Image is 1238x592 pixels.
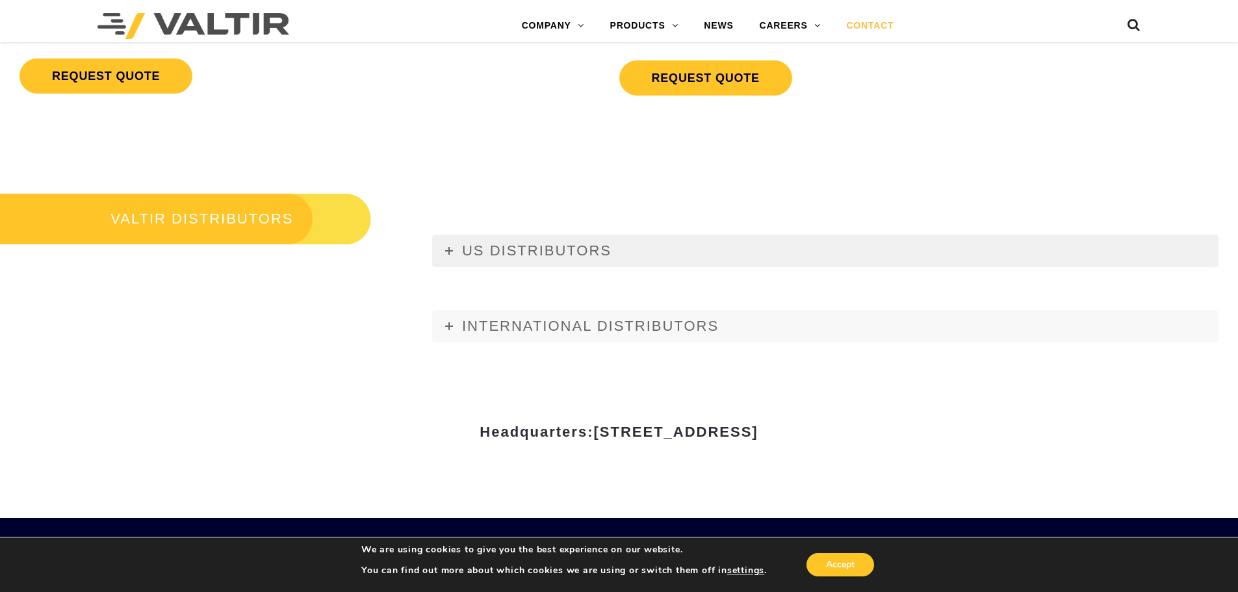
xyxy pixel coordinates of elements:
img: Valtir [97,13,289,39]
p: You can find out more about which cookies we are using or switch them off in . [361,565,767,576]
span: [STREET_ADDRESS] [593,424,758,440]
a: INTERNATIONAL DISTRIBUTORS [432,310,1219,342]
span: US DISTRIBUTORS [462,242,612,259]
strong: Headquarters: [480,424,758,440]
button: Accept [806,553,874,576]
a: PRODUCTS [597,13,691,39]
p: We are using cookies to give you the best experience on our website. [361,544,767,556]
span: INTERNATIONAL DISTRIBUTORS [462,318,719,334]
a: COMPANY [509,13,597,39]
a: US DISTRIBUTORS [432,235,1219,267]
button: settings [727,565,764,576]
a: CAREERS [747,13,834,39]
a: NEWS [691,13,746,39]
a: REQUEST QUOTE [19,58,192,94]
a: REQUEST QUOTE [619,60,792,96]
a: CONTACT [833,13,907,39]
